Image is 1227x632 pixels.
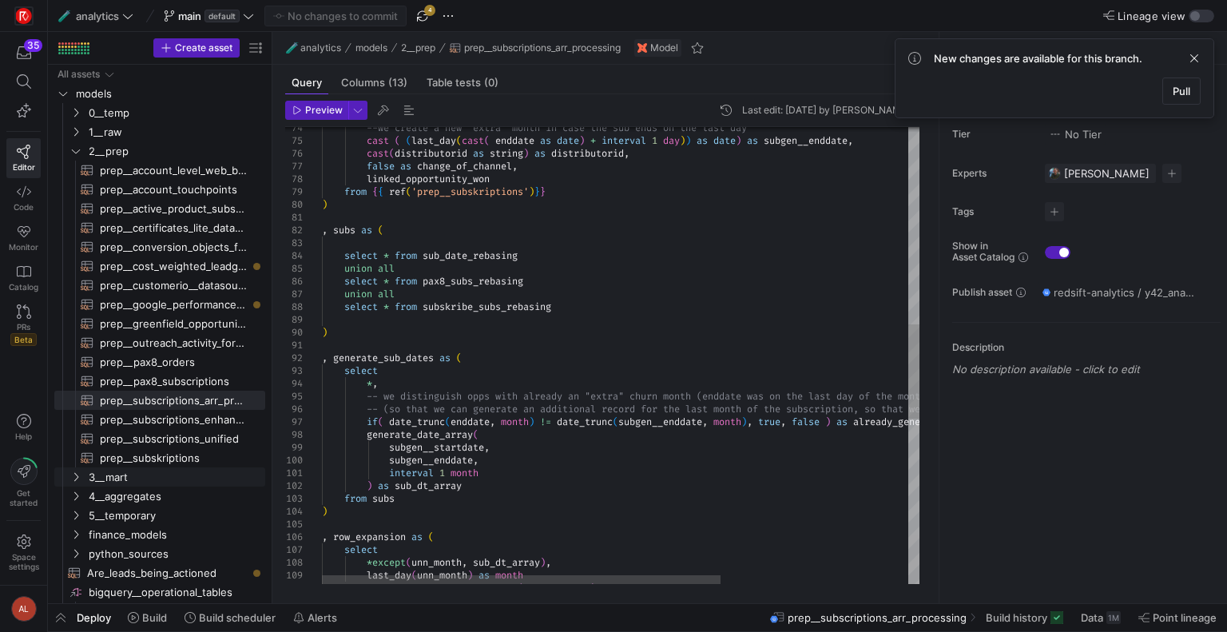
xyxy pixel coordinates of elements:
button: Build history [979,604,1070,631]
span: string [490,147,523,160]
span: subs [333,224,355,237]
span: distributorid [551,147,624,160]
div: AL [11,596,37,622]
a: Spacesettings [6,527,41,578]
span: sub_date_rebasing [423,249,518,262]
div: 80 [285,198,303,211]
img: undefined [637,43,647,53]
span: Query [292,78,322,88]
span: date_trunc [389,415,445,428]
span: (13) [388,78,407,88]
span: Model [650,42,678,54]
div: 103 [285,492,303,505]
span: ) [741,415,747,428]
span: , [848,134,853,147]
a: prep__outreach_activity_for_sdrs​​​​​​​​​​ [54,333,265,352]
button: 35 [6,38,41,67]
span: as [836,415,848,428]
span: Lineage view [1118,10,1185,22]
span: PRs [17,322,30,332]
div: 85 [285,262,303,275]
span: Preview [305,105,343,116]
span: subgen__enddate [389,454,473,467]
div: 98 [285,428,303,441]
span: , [780,415,786,428]
span: Tier [952,129,1032,140]
span: prep__account_level_web_browsing​​​​​​​​​​ [100,161,247,180]
span: Data [1081,611,1103,624]
span: subs [372,492,395,505]
span: prep__cost_weighted_leadgen_performance​​​​​​​​​​ [100,257,247,276]
span: select [344,249,378,262]
a: Editor [6,138,41,178]
div: Press SPACE to select this row. [54,582,265,602]
span: Experts [952,168,1032,179]
span: , [322,531,328,543]
span: Beta [10,333,37,346]
img: https://storage.googleapis.com/y42-prod-data-exchange/images/C0c2ZRu8XU2mQEXUlKrTCN4i0dD3czfOt8UZ... [16,8,32,24]
div: Press SPACE to select this row. [54,237,265,256]
span: day [663,134,680,147]
span: Space settings [9,552,39,571]
button: No tierNo Tier [1045,124,1106,145]
div: Press SPACE to select this row. [54,84,265,103]
span: date [713,134,736,147]
span: prep__subscriptions_arr_processing​​​​​​​​​​ [100,392,247,410]
span: Code [14,202,34,212]
span: -- (so that we can generate an additional record f [367,403,646,415]
span: New changes are available for this branch. [934,52,1142,65]
div: 99 [285,441,303,454]
span: date [557,134,579,147]
span: interval [389,467,434,479]
span: ( [456,134,462,147]
span: month [451,467,478,479]
a: prep__subscriptions_enhanced​​​​​​​​​​ [54,410,265,429]
span: as [534,147,546,160]
div: Press SPACE to select this row. [54,372,265,391]
span: from [395,249,417,262]
a: PRsBeta [6,298,41,352]
button: AL [6,592,41,626]
span: as [400,160,411,173]
span: interval [602,134,646,147]
span: python_sources [89,545,263,563]
a: prep__subscriptions_unified​​​​​​​​​​ [54,429,265,448]
span: Are_leads_being_actioned​​​​​​​​​​ [87,564,247,582]
span: ) [322,326,328,339]
span: ) [685,134,691,147]
span: from [344,492,367,505]
div: Press SPACE to select this row. [54,333,265,352]
span: linked_opportunity_won [367,173,490,185]
button: maindefault [160,6,258,26]
div: 78 [285,173,303,185]
div: 92 [285,352,303,364]
span: Build [142,611,167,624]
div: 97 [285,415,303,428]
span: , [322,352,328,364]
span: ( [445,415,451,428]
a: prep__subskriptions​​​​​​​​​​ [54,448,265,467]
a: https://storage.googleapis.com/y42-prod-data-exchange/images/C0c2ZRu8XU2mQEXUlKrTCN4i0dD3czfOt8UZ... [6,2,41,30]
span: Help [14,431,34,441]
span: ( [406,134,411,147]
span: prep__google_performance_analysis​​​​​​​​​​ [100,296,247,314]
span: prep__subskriptions​​​​​​​​​​ [100,449,247,467]
span: ref [389,185,406,198]
span: ( [389,147,395,160]
a: prep__customerio__datasource​​​​​​​​​​ [54,276,265,295]
span: ) [529,185,534,198]
span: select [344,364,378,377]
span: prep__account_touchpoints​​​​​​​​​​ [100,181,247,199]
button: models [351,38,391,58]
span: as [411,531,423,543]
span: Build scheduler [199,611,276,624]
span: Show in Asset Catalog [952,240,1015,263]
span: ) [680,134,685,147]
span: , [512,160,518,173]
span: subgen__enddate [618,415,702,428]
button: Help [6,407,41,448]
div: 83 [285,237,303,249]
span: Get started [10,488,38,507]
span: ) [367,479,372,492]
span: generate_date_array [367,428,473,441]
